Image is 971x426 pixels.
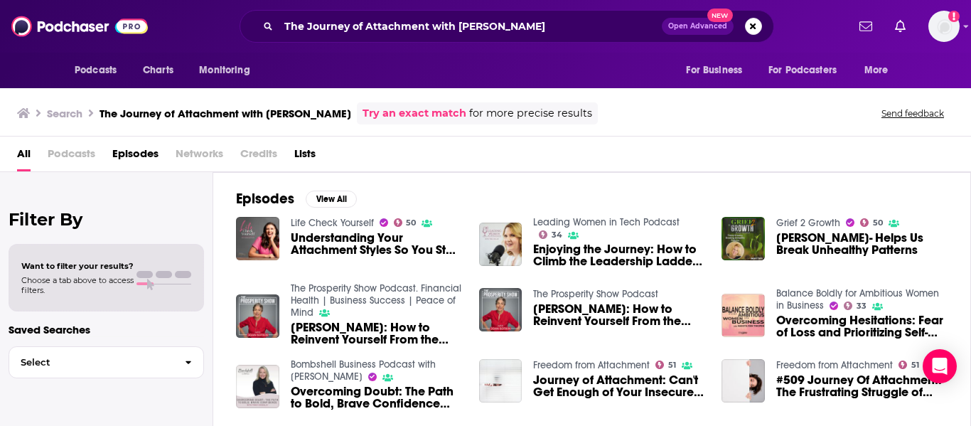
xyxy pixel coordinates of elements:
[363,105,466,122] a: Try an exact match
[240,10,774,43] div: Search podcasts, credits, & more...
[394,218,417,227] a: 50
[533,243,704,267] span: Enjoying the Journey: How to Climb the Leadership Ladder and Thrive as You Do with [PERSON_NAME]
[533,374,704,398] a: Journey of Attachment: Can't Get Enough of Your Insecure Attachment
[291,358,436,383] a: Bombshell Business Podcast with Amber Hurdle
[9,358,173,367] span: Select
[676,57,760,84] button: open menu
[469,105,592,122] span: for more precise results
[948,11,960,22] svg: Add a profile image
[189,57,268,84] button: open menu
[236,294,279,338] img: Tracy Crossley: How to Reinvent Yourself From the Inside Out – TPS550
[199,60,250,80] span: Monitoring
[768,60,837,80] span: For Podcasters
[539,230,562,239] a: 34
[47,107,82,120] h3: Search
[291,232,462,256] a: Understanding Your Attachment Styles So You Stop Missing Out on Opportunities with the Great Guys...
[776,359,893,371] a: Freedom from Attachment
[143,60,173,80] span: Charts
[668,362,676,368] span: 51
[776,287,939,311] a: Balance Boldly for Ambitious Women in Business
[844,302,867,310] a: 33
[479,288,522,331] img: Tracy Crossley: How to Reinvent Yourself From the Inside Out – TPS550
[873,220,883,226] span: 50
[662,18,734,35] button: Open AdvancedNew
[291,385,462,410] span: Overcoming Doubt: The Path to Bold, Brave Confidence with [PERSON_NAME]
[48,142,95,171] span: Podcasts
[889,14,911,38] a: Show notifications dropdown
[776,314,948,339] span: Overcoming Hesitations: Fear of Loss and Prioritizing Self-Development in Relationships with [PER...
[533,216,680,228] a: Leading Women in Tech Podcast
[294,142,316,171] a: Lists
[479,359,522,403] img: Journey of Attachment: Can't Get Enough of Your Insecure Attachment
[9,346,204,378] button: Select
[776,374,948,398] a: #509 Journey Of Attachment: The Frustrating Struggle of Avoidants
[776,232,948,256] a: Tracy Crossley- Helps Us Break Unhealthy Patterns
[928,11,960,42] span: Logged in as angelabellBL2024
[854,57,906,84] button: open menu
[291,321,462,346] a: Tracy Crossley: How to Reinvent Yourself From the Inside Out – TPS550
[860,218,883,227] a: 50
[65,57,135,84] button: open menu
[552,232,562,238] span: 34
[898,361,919,369] a: 51
[668,23,727,30] span: Open Advanced
[776,232,948,256] span: [PERSON_NAME]- Helps Us Break Unhealthy Patterns
[721,359,765,403] img: #509 Journey Of Attachment: The Frustrating Struggle of Avoidants
[100,107,351,120] h3: The Journey of Attachment with [PERSON_NAME]
[236,365,279,408] img: Overcoming Doubt: The Path to Bold, Brave Confidence with Tracy Crossley
[721,294,765,337] img: Overcoming Hesitations: Fear of Loss and Prioritizing Self-Development in Relationships with Trac...
[533,303,704,327] span: [PERSON_NAME]: How to Reinvent Yourself From the Inside Out – TPS550
[864,60,889,80] span: More
[279,15,662,38] input: Search podcasts, credits, & more...
[533,288,658,300] a: The Prosperity Show Podcast
[21,261,134,271] span: Want to filter your results?
[291,217,374,229] a: Life Check Yourself
[240,142,277,171] span: Credits
[923,349,957,383] div: Open Intercom Messenger
[21,275,134,295] span: Choose a tab above to access filters.
[9,323,204,336] p: Saved Searches
[236,190,294,208] h2: Episodes
[928,11,960,42] button: Show profile menu
[291,385,462,410] a: Overcoming Doubt: The Path to Bold, Brave Confidence with Tracy Crossley
[911,362,919,368] span: 51
[236,190,357,208] a: EpisodesView All
[75,60,117,80] span: Podcasts
[9,209,204,230] h2: Filter By
[306,191,357,208] button: View All
[707,9,733,22] span: New
[479,223,522,266] img: Enjoying the Journey: How to Climb the Leadership Ladder and Thrive as You Do with Tracy Crossley
[176,142,223,171] span: Networks
[854,14,878,38] a: Show notifications dropdown
[759,57,857,84] button: open menu
[291,321,462,346] span: [PERSON_NAME]: How to Reinvent Yourself From the Inside Out – TPS550
[406,220,416,226] span: 50
[17,142,31,171] a: All
[236,217,279,260] img: Understanding Your Attachment Styles So You Stop Missing Out on Opportunities with the Great Guys...
[686,60,742,80] span: For Business
[11,13,148,40] img: Podchaser - Follow, Share and Rate Podcasts
[857,303,867,309] span: 33
[655,361,676,369] a: 51
[721,217,765,260] img: Tracy Crossley- Helps Us Break Unhealthy Patterns
[928,11,960,42] img: User Profile
[112,142,159,171] a: Episodes
[533,243,704,267] a: Enjoying the Journey: How to Climb the Leadership Ladder and Thrive as You Do with Tracy Crossley
[291,282,461,319] a: The Prosperity Show Podcast. Financial Health | Business Success | Peace of Mind
[877,107,948,119] button: Send feedback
